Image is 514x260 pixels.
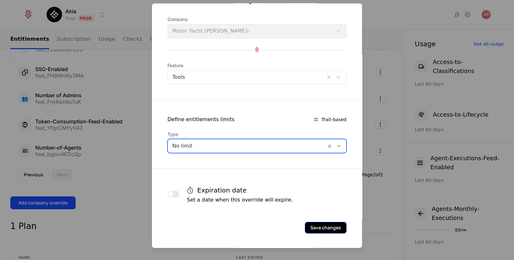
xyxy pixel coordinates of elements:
[167,62,347,68] span: Feature
[167,131,347,137] span: Type
[167,115,234,123] div: Define entitlements limits
[197,185,247,194] h4: Expiration date
[321,116,347,122] span: Trait-based
[187,196,293,203] p: Set a date when this override will expire.
[305,222,347,233] button: Save changes
[167,16,347,22] span: Company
